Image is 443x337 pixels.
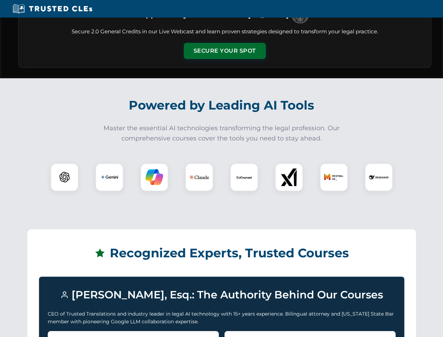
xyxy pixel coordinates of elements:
[54,167,75,187] img: ChatGPT Logo
[320,163,348,191] div: Mistral AI
[189,167,209,187] img: Claude Logo
[365,163,393,191] div: DeepSeek
[146,168,163,186] img: Copilot Logo
[230,163,258,191] div: CoCounsel
[27,93,416,118] h2: Powered by Leading AI Tools
[11,4,94,14] img: Trusted CLEs
[101,168,118,186] img: Gemini Logo
[275,163,303,191] div: xAI
[185,163,213,191] div: Claude
[369,167,389,187] img: DeepSeek Logo
[99,123,344,144] p: Master the essential AI technologies transforming the legal profession. Our comprehensive courses...
[235,168,253,186] img: CoCounsel Logo
[140,163,168,191] div: Copilot
[48,285,396,304] h3: [PERSON_NAME], Esq.: The Authority Behind Our Courses
[51,163,79,191] div: ChatGPT
[95,163,123,191] div: Gemini
[39,241,404,265] h2: Recognized Experts, Trusted Courses
[280,168,298,186] img: xAI Logo
[48,310,396,326] p: CEO of Trusted Translations and industry leader in legal AI technology with 15+ years experience....
[27,28,423,36] p: Secure 2.0 General Credits in our Live Webcast and learn proven strategies designed to transform ...
[324,167,344,187] img: Mistral AI Logo
[184,43,266,59] button: Secure Your Spot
